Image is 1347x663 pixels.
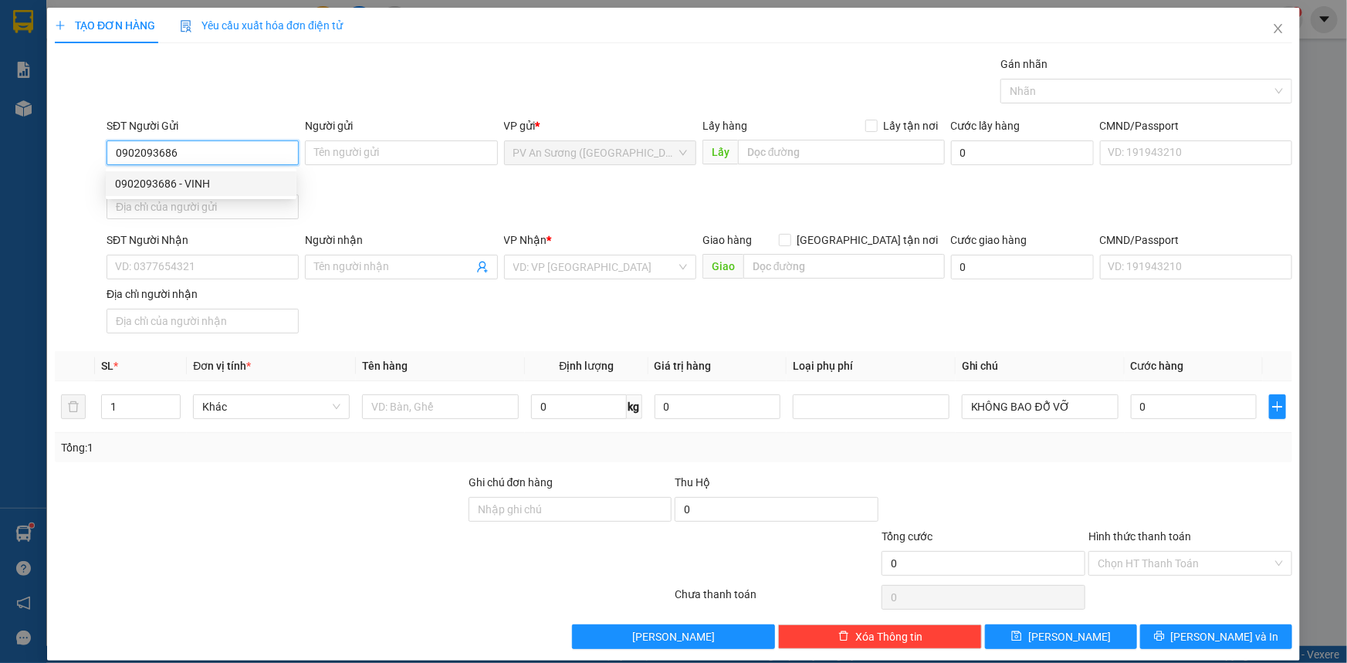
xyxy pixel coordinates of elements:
[55,20,66,31] span: plus
[1028,628,1111,645] span: [PERSON_NAME]
[107,117,299,134] div: SĐT Người Gửi
[1257,8,1300,51] button: Close
[1088,530,1191,543] label: Hình thức thanh toán
[469,497,672,522] input: Ghi chú đơn hàng
[838,631,849,643] span: delete
[1000,58,1047,70] label: Gán nhãn
[101,360,113,372] span: SL
[951,140,1094,165] input: Cước lấy hàng
[951,120,1020,132] label: Cước lấy hàng
[559,360,614,372] span: Định lượng
[180,20,192,32] img: icon
[1269,394,1286,419] button: plus
[1100,117,1292,134] div: CMND/Passport
[572,624,776,649] button: [PERSON_NAME]
[513,141,687,164] span: PV An Sương (Hàng Hóa)
[1100,232,1292,249] div: CMND/Passport
[787,351,956,381] th: Loại phụ phí
[61,394,86,419] button: delete
[778,624,982,649] button: deleteXóa Thông tin
[674,586,881,613] div: Chưa thanh toán
[956,351,1125,381] th: Ghi chú
[702,234,752,246] span: Giao hàng
[951,255,1094,279] input: Cước giao hàng
[1154,631,1165,643] span: printer
[655,360,712,372] span: Giá trị hàng
[1131,360,1184,372] span: Cước hàng
[882,530,932,543] span: Tổng cước
[107,195,299,219] input: Địa chỉ của người gửi
[107,232,299,249] div: SĐT Người Nhận
[180,19,343,32] span: Yêu cầu xuất hóa đơn điện tử
[1272,22,1284,35] span: close
[791,232,945,249] span: [GEOGRAPHIC_DATA] tận nơi
[202,395,340,418] span: Khác
[702,120,747,132] span: Lấy hàng
[951,234,1027,246] label: Cước giao hàng
[675,476,710,489] span: Thu Hộ
[305,232,497,249] div: Người nhận
[55,19,155,32] span: TẠO ĐƠN HÀNG
[1140,624,1292,649] button: printer[PERSON_NAME] và In
[106,171,296,196] div: 0902093686 - VINH
[985,624,1137,649] button: save[PERSON_NAME]
[504,234,547,246] span: VP Nhận
[878,117,945,134] span: Lấy tận nơi
[1011,631,1022,643] span: save
[107,286,299,303] div: Địa chỉ người nhận
[115,175,287,192] div: 0902093686 - VINH
[632,628,715,645] span: [PERSON_NAME]
[627,394,642,419] span: kg
[107,309,299,333] input: Địa chỉ của người nhận
[1270,401,1285,413] span: plus
[702,140,738,164] span: Lấy
[702,254,743,279] span: Giao
[362,394,519,419] input: VD: Bàn, Ghế
[469,476,553,489] label: Ghi chú đơn hàng
[855,628,922,645] span: Xóa Thông tin
[362,360,408,372] span: Tên hàng
[738,140,945,164] input: Dọc đường
[655,394,780,419] input: 0
[962,394,1119,419] input: Ghi Chú
[476,261,489,273] span: user-add
[1171,628,1279,645] span: [PERSON_NAME] và In
[305,117,497,134] div: Người gửi
[743,254,945,279] input: Dọc đường
[504,117,696,134] div: VP gửi
[193,360,251,372] span: Đơn vị tính
[61,439,520,456] div: Tổng: 1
